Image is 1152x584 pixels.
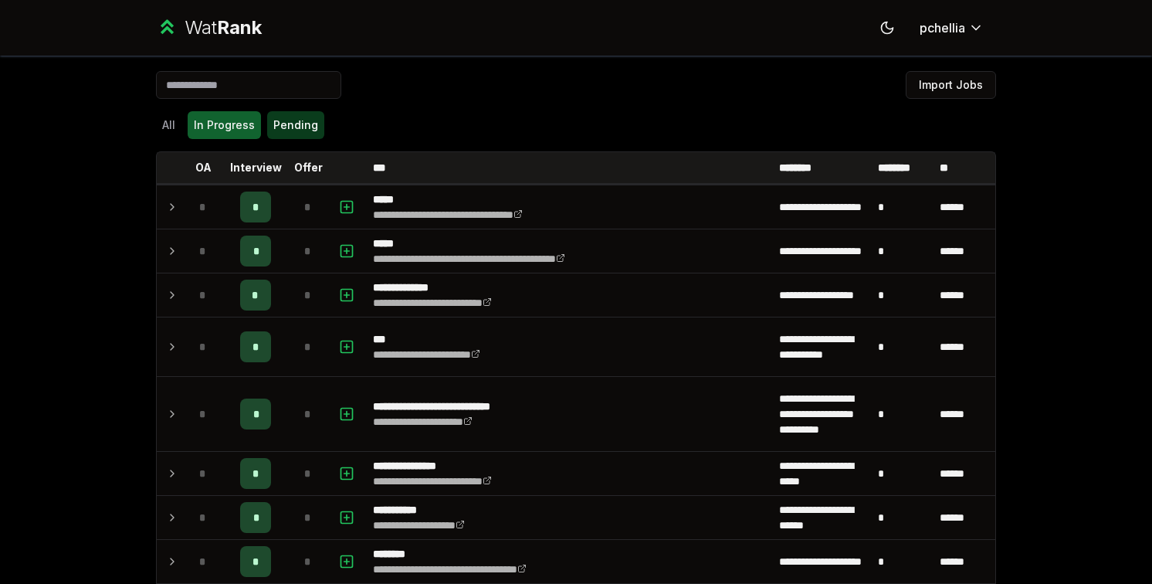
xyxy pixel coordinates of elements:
button: Pending [267,111,324,139]
span: pchellia [920,19,965,37]
button: Import Jobs [906,71,996,99]
p: Offer [294,160,323,175]
span: Rank [217,16,262,39]
button: All [156,111,181,139]
a: WatRank [156,15,262,40]
p: OA [195,160,212,175]
div: Wat [185,15,262,40]
button: pchellia [907,14,996,42]
p: Interview [230,160,282,175]
button: In Progress [188,111,261,139]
